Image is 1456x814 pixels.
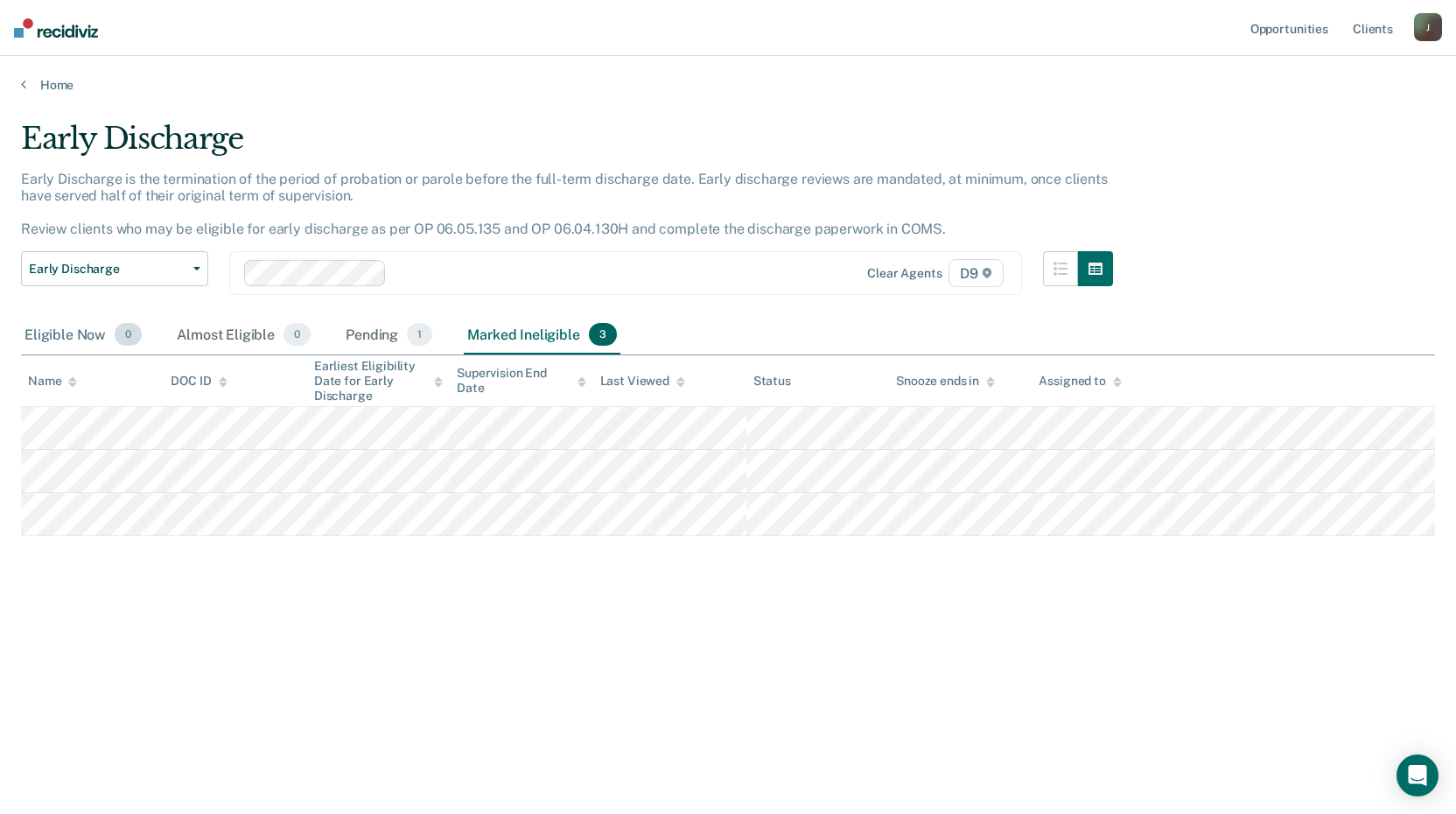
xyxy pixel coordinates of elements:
div: DOC ID [171,374,227,389]
div: Eligible Now0 [21,316,145,354]
div: Marked Ineligible3 [464,316,620,354]
div: Open Intercom Messenger [1396,754,1438,796]
div: Almost Eligible0 [173,316,314,354]
span: 3 [589,323,617,346]
span: 1 [407,323,432,346]
span: 0 [115,323,142,346]
div: Pending1 [342,316,436,354]
div: Status [753,374,791,389]
span: 0 [283,323,311,346]
div: Supervision End Date [457,366,585,396]
button: Early Discharge [21,251,208,286]
div: Name [28,374,77,389]
button: J [1414,13,1442,41]
a: Home [21,77,1435,93]
div: Snooze ends in [896,374,995,389]
span: D9 [948,259,1004,287]
div: Early Discharge [21,121,1113,171]
div: Assigned to [1039,374,1121,389]
div: Last Viewed [600,374,685,389]
div: Earliest Eligibility Date for Early Discharge [314,359,443,403]
p: Early Discharge is the termination of the period of probation or parole before the full-term disc... [21,171,1108,238]
span: Early Discharge [29,262,186,277]
div: Clear agents [867,266,941,281]
img: Recidiviz [14,18,98,38]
